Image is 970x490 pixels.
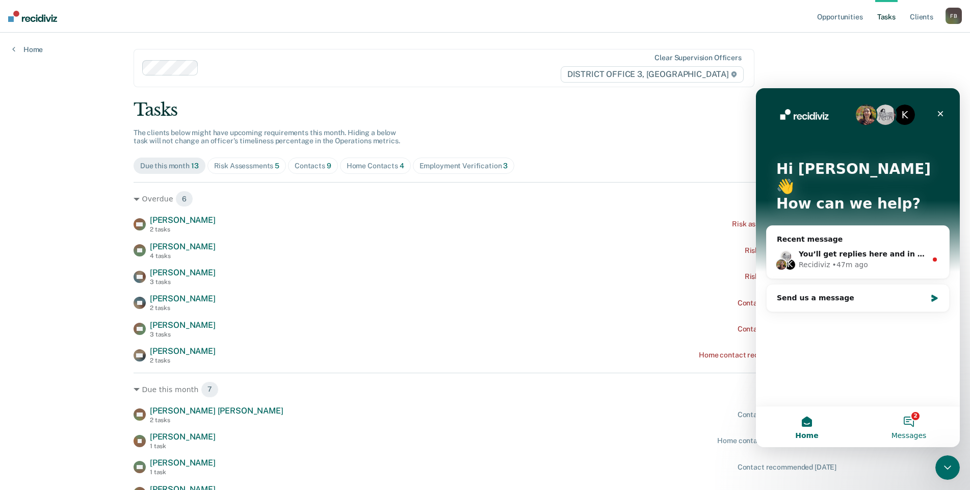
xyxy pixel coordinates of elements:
[654,54,741,62] div: Clear supervision officers
[191,162,199,170] span: 13
[738,325,836,333] div: Contact recommended [DATE]
[43,162,526,170] span: You’ll get replies here and in your email: ✉️ [EMAIL_ADDRESS][DOMAIN_NAME][US_STATE] Our usual re...
[150,469,216,476] div: 1 task
[745,246,836,255] div: Risk assessment due [DATE]
[503,162,508,170] span: 3
[946,8,962,24] button: FB
[295,162,331,170] div: Contacts
[400,162,404,170] span: 4
[150,417,283,424] div: 2 tasks
[43,171,74,182] div: Recidiviz
[420,162,508,170] div: Employment Verification
[134,191,836,207] div: Overdue 6
[150,458,216,468] span: [PERSON_NAME]
[150,242,216,251] span: [PERSON_NAME]
[745,272,836,281] div: Risk assessment due [DATE]
[134,381,836,398] div: Due this month 7
[327,162,331,170] span: 9
[717,436,836,445] div: Home contact recommended [DATE]
[10,196,194,224] div: Send us a message
[12,45,43,54] a: Home
[738,463,836,472] div: Contact recommended [DATE]
[275,162,279,170] span: 5
[8,11,57,22] img: Recidiviz
[150,432,216,442] span: [PERSON_NAME]
[39,344,62,351] span: Home
[738,299,836,307] div: Contact recommended [DATE]
[150,331,216,338] div: 3 tasks
[175,16,194,35] div: Close
[699,351,836,359] div: Home contact recommended a month ago
[150,294,216,303] span: [PERSON_NAME]
[76,171,112,182] div: • 47m ago
[150,252,216,260] div: 4 tasks
[150,304,216,312] div: 2 tasks
[21,204,170,215] div: Send us a message
[150,443,216,450] div: 1 task
[738,410,836,419] div: Contact recommended [DATE]
[561,66,744,83] span: DISTRICT OFFICE 3, [GEOGRAPHIC_DATA]
[150,320,216,330] span: [PERSON_NAME]
[214,162,280,170] div: Risk Assessments
[201,381,219,398] span: 7
[347,162,404,170] div: Home Contacts
[756,88,960,447] iframe: Intercom live chat
[946,8,962,24] div: F B
[140,162,199,170] div: Due this month
[136,344,171,351] span: Messages
[150,406,283,416] span: [PERSON_NAME] [PERSON_NAME]
[102,318,204,359] button: Messages
[732,220,836,228] div: Risk assessment due a year ago
[134,128,400,145] span: The clients below might have upcoming requirements this month. Hiding a below task will not chang...
[150,278,216,286] div: 3 tasks
[935,455,960,480] iframe: Intercom live chat
[150,357,216,364] div: 2 tasks
[150,346,216,356] span: [PERSON_NAME]
[134,99,836,120] div: Tasks
[150,226,216,233] div: 2 tasks
[150,268,216,277] span: [PERSON_NAME]
[150,215,216,225] span: [PERSON_NAME]
[175,191,193,207] span: 6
